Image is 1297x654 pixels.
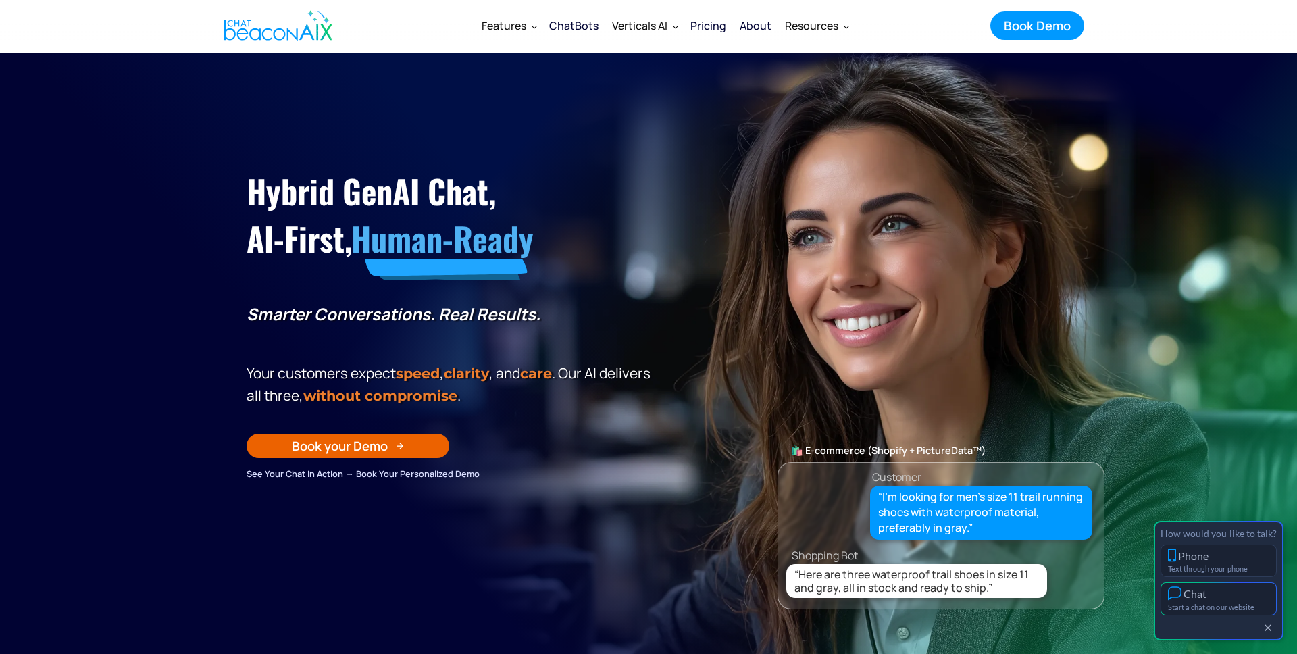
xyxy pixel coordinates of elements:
div: Resources [785,16,838,35]
div: Features [482,16,526,35]
img: Dropdown [532,24,537,29]
div: Customer [872,468,921,486]
div: 🛍️ E-commerce (Shopify + PictureData™) [778,441,1104,460]
span: clarity [444,365,489,382]
div: Book Demo [1004,17,1071,34]
img: Dropdown [844,24,849,29]
a: Book your Demo [247,434,449,458]
span: care [520,365,552,382]
a: home [213,2,340,49]
strong: Smarter Conversations. Real Results. [247,303,540,325]
div: Features [475,9,542,42]
div: Resources [778,9,855,42]
div: See Your Chat in Action → Book Your Personalized Demo [247,466,655,481]
a: Book Demo [990,11,1084,40]
span: Human-Ready [351,214,533,262]
strong: speed [396,365,440,382]
a: About [733,8,778,43]
p: Your customers expect , , and . Our Al delivers all three, . [247,362,655,407]
div: Verticals AI [612,16,667,35]
div: Verticals AI [605,9,684,42]
a: Pricing [684,8,733,43]
div: About [740,16,771,35]
img: Arrow [396,442,404,450]
div: “I’m looking for men’s size 11 trail running shoes with waterproof material, preferably in gray.” [878,489,1085,536]
img: Dropdown [673,24,678,29]
div: Pricing [690,16,726,35]
a: ChatBots [542,8,605,43]
h1: Hybrid GenAI Chat, AI-First, [247,168,655,263]
span: without compromise [303,387,457,404]
div: ChatBots [549,16,599,35]
div: Book your Demo [292,437,388,455]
